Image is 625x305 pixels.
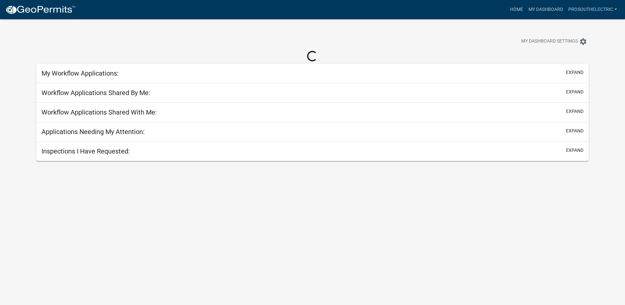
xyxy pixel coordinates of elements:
a: Prosouthelectric [566,3,620,16]
button: expand [566,88,583,95]
a: Home [507,3,526,16]
h5: Applications Needing My Attention: [42,128,145,136]
span: My Dashboard Settings [521,38,578,46]
button: expand [566,127,583,134]
button: My Dashboard Settingssettings [516,35,592,48]
i: settings [579,38,587,46]
h5: My Workflow Applications: [42,69,119,77]
button: expand [566,69,583,76]
h5: Workflow Applications Shared By Me: [42,89,150,97]
a: My Dashboard [526,3,566,16]
h5: Inspections I Have Requested: [42,147,130,155]
h5: Workflow Applications Shared With Me: [42,108,157,116]
button: expand [566,147,583,154]
button: expand [566,108,583,115]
